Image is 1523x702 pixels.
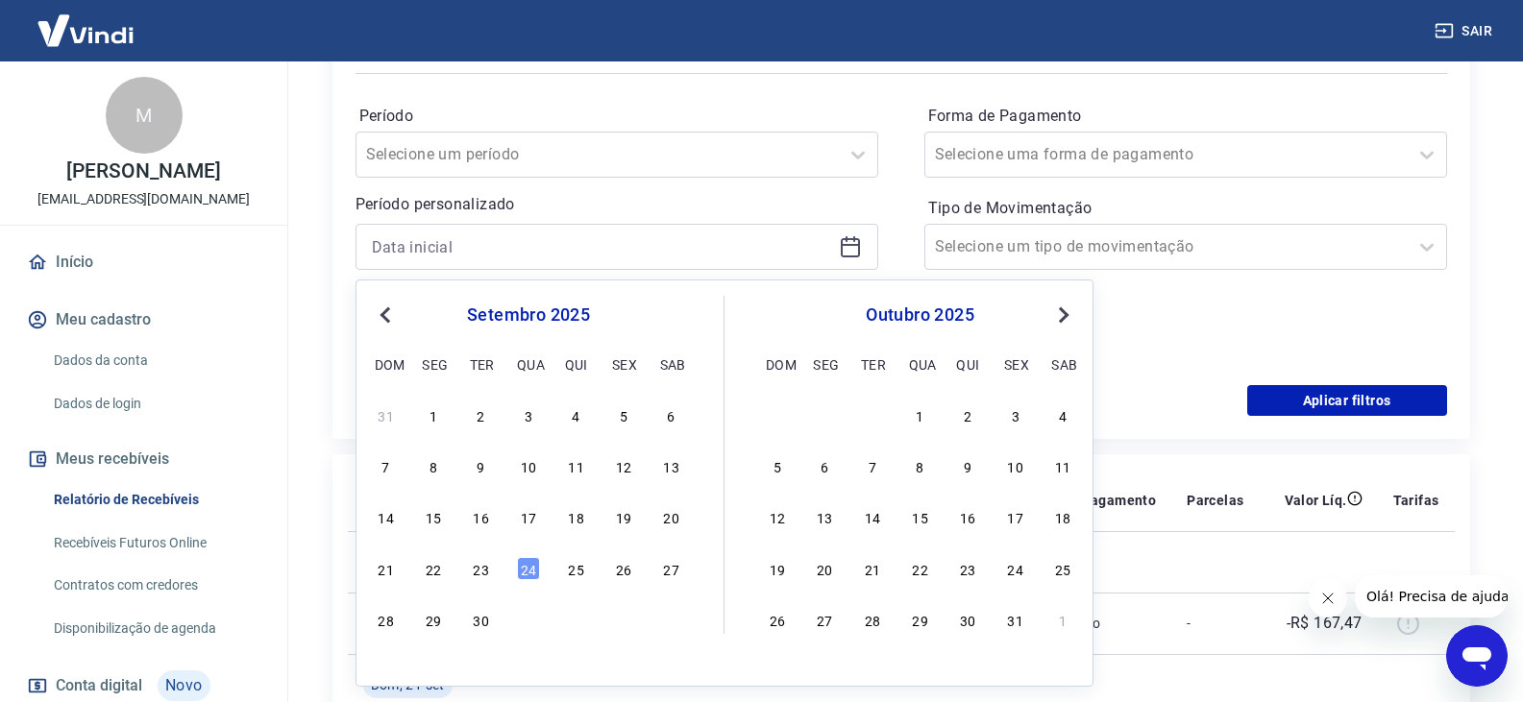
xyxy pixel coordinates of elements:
[422,454,445,477] div: Choose segunda-feira, 8 de setembro de 2025
[956,454,979,477] div: Choose quinta-feira, 9 de outubro de 2025
[46,341,264,380] a: Dados da conta
[1052,303,1075,327] button: Next Month
[813,557,836,580] div: Choose segunda-feira, 20 de outubro de 2025
[46,609,264,648] a: Disponibilização de agenda
[763,303,1077,327] div: outubro 2025
[766,505,789,528] div: Choose domingo, 12 de outubro de 2025
[766,608,789,631] div: Choose domingo, 26 de outubro de 2025
[766,454,789,477] div: Choose domingo, 5 de outubro de 2025
[1004,403,1027,426] div: Choose sexta-feira, 3 de outubro de 2025
[46,384,264,424] a: Dados de login
[909,608,932,631] div: Choose quarta-feira, 29 de outubro de 2025
[422,608,445,631] div: Choose segunda-feira, 29 de setembro de 2025
[928,197,1443,220] label: Tipo de Movimentação
[23,438,264,480] button: Meus recebíveis
[956,557,979,580] div: Choose quinta-feira, 23 de outubro de 2025
[766,557,789,580] div: Choose domingo, 19 de outubro de 2025
[1431,13,1500,49] button: Sair
[1051,505,1074,528] div: Choose sábado, 18 de outubro de 2025
[517,608,540,631] div: Choose quarta-feira, 1 de outubro de 2025
[46,480,264,520] a: Relatório de Recebíveis
[909,454,932,477] div: Choose quarta-feira, 8 de outubro de 2025
[660,608,683,631] div: Choose sábado, 4 de outubro de 2025
[1004,505,1027,528] div: Choose sexta-feira, 17 de outubro de 2025
[1051,454,1074,477] div: Choose sábado, 11 de outubro de 2025
[956,403,979,426] div: Choose quinta-feira, 2 de outubro de 2025
[565,352,588,375] div: qui
[1004,454,1027,477] div: Choose sexta-feira, 10 de outubro de 2025
[1309,579,1347,617] iframe: Fechar mensagem
[766,352,789,375] div: dom
[1004,557,1027,580] div: Choose sexta-feira, 24 de outubro de 2025
[1051,352,1074,375] div: sab
[612,403,635,426] div: Choose sexta-feira, 5 de setembro de 2025
[763,400,1077,633] div: month 2025-10
[1051,608,1074,631] div: Choose sábado, 1 de novembro de 2025
[813,403,836,426] div: Choose segunda-feira, 29 de setembro de 2025
[909,505,932,528] div: Choose quarta-feira, 15 de outubro de 2025
[422,403,445,426] div: Choose segunda-feira, 1 de setembro de 2025
[374,303,397,327] button: Previous Month
[565,454,588,477] div: Choose quinta-feira, 11 de setembro de 2025
[660,505,683,528] div: Choose sábado, 20 de setembro de 2025
[928,105,1443,128] label: Forma de Pagamento
[372,303,685,327] div: setembro 2025
[470,352,493,375] div: ter
[470,608,493,631] div: Choose terça-feira, 30 de setembro de 2025
[375,454,398,477] div: Choose domingo, 7 de setembro de 2025
[372,232,831,261] input: Data inicial
[46,566,264,605] a: Contratos com credores
[565,608,588,631] div: Choose quinta-feira, 2 de outubro de 2025
[375,352,398,375] div: dom
[956,352,979,375] div: qui
[106,77,183,154] div: M
[23,1,148,60] img: Vindi
[517,557,540,580] div: Choose quarta-feira, 24 de setembro de 2025
[861,454,884,477] div: Choose terça-feira, 7 de outubro de 2025
[1187,491,1243,510] p: Parcelas
[517,403,540,426] div: Choose quarta-feira, 3 de setembro de 2025
[1285,491,1347,510] p: Valor Líq.
[660,403,683,426] div: Choose sábado, 6 de setembro de 2025
[1287,612,1363,635] p: -R$ 167,47
[861,352,884,375] div: ter
[375,557,398,580] div: Choose domingo, 21 de setembro de 2025
[422,352,445,375] div: seg
[470,557,493,580] div: Choose terça-feira, 23 de setembro de 2025
[612,557,635,580] div: Choose sexta-feira, 26 de setembro de 2025
[1004,608,1027,631] div: Choose sexta-feira, 31 de outubro de 2025
[660,557,683,580] div: Choose sábado, 27 de setembro de 2025
[517,505,540,528] div: Choose quarta-feira, 17 de setembro de 2025
[1247,385,1447,416] button: Aplicar filtros
[1355,575,1508,617] iframe: Mensagem da empresa
[356,193,878,216] p: Período personalizado
[813,454,836,477] div: Choose segunda-feira, 6 de outubro de 2025
[422,505,445,528] div: Choose segunda-feira, 15 de setembro de 2025
[1187,614,1243,633] p: -
[861,403,884,426] div: Choose terça-feira, 30 de setembro de 2025
[612,505,635,528] div: Choose sexta-feira, 19 de setembro de 2025
[375,403,398,426] div: Choose domingo, 31 de agosto de 2025
[375,505,398,528] div: Choose domingo, 14 de setembro de 2025
[861,505,884,528] div: Choose terça-feira, 14 de outubro de 2025
[422,557,445,580] div: Choose segunda-feira, 22 de setembro de 2025
[1051,557,1074,580] div: Choose sábado, 25 de outubro de 2025
[470,505,493,528] div: Choose terça-feira, 16 de setembro de 2025
[1051,403,1074,426] div: Choose sábado, 4 de outubro de 2025
[660,352,683,375] div: sab
[909,403,932,426] div: Choose quarta-feira, 1 de outubro de 2025
[372,400,685,633] div: month 2025-09
[1004,352,1027,375] div: sex
[470,403,493,426] div: Choose terça-feira, 2 de setembro de 2025
[565,557,588,580] div: Choose quinta-feira, 25 de setembro de 2025
[909,352,932,375] div: qua
[1082,491,1157,510] p: Pagamento
[766,403,789,426] div: Choose domingo, 28 de setembro de 2025
[470,454,493,477] div: Choose terça-feira, 9 de setembro de 2025
[612,352,635,375] div: sex
[12,13,161,29] span: Olá! Precisa de ajuda?
[1082,614,1157,633] p: Elo
[813,505,836,528] div: Choose segunda-feira, 13 de outubro de 2025
[517,454,540,477] div: Choose quarta-feira, 10 de setembro de 2025
[56,672,142,699] span: Conta digital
